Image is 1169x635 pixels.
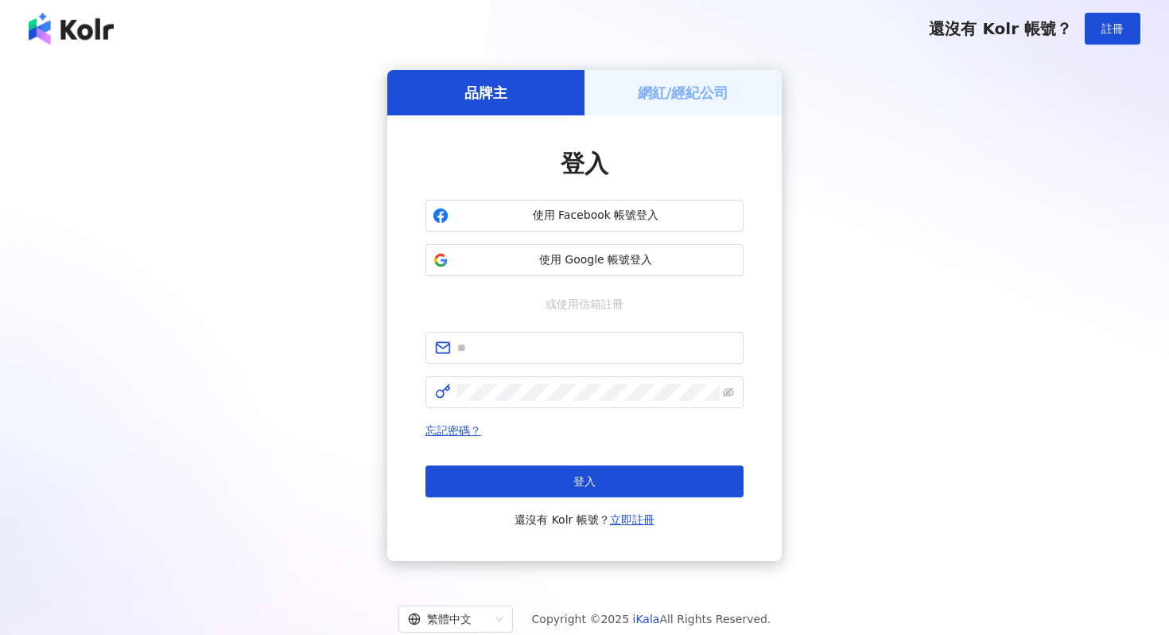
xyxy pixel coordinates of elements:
[610,513,654,526] a: 立即註冊
[425,466,744,497] button: 登入
[534,295,635,313] span: 或使用信箱註冊
[638,83,729,103] h5: 網紅/經紀公司
[464,83,507,103] h5: 品牌主
[455,208,736,224] span: 使用 Facebook 帳號登入
[425,200,744,232] button: 使用 Facebook 帳號登入
[515,510,654,529] span: 還沒有 Kolr 帳號？
[723,387,734,398] span: eye-invisible
[455,252,736,268] span: 使用 Google 帳號登入
[29,13,114,45] img: logo
[1085,13,1140,45] button: 註冊
[408,606,489,632] div: 繁體中文
[573,475,596,488] span: 登入
[1101,22,1124,35] span: 註冊
[532,610,771,629] span: Copyright © 2025 All Rights Reserved.
[633,613,660,625] a: iKala
[561,150,608,177] span: 登入
[425,424,481,437] a: 忘記密碼？
[929,19,1072,38] span: 還沒有 Kolr 帳號？
[425,244,744,276] button: 使用 Google 帳號登入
